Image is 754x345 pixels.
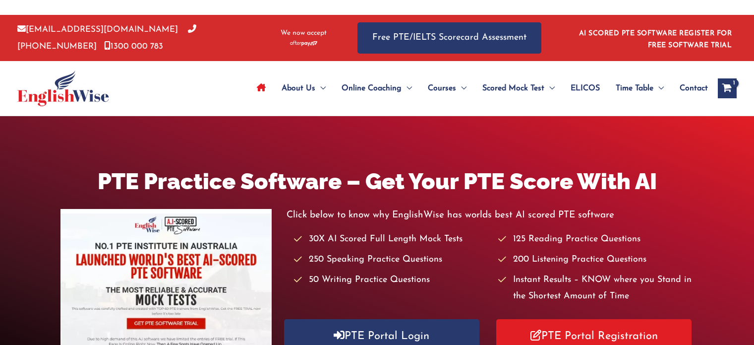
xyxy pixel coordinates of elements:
[17,25,178,34] a: [EMAIL_ADDRESS][DOMAIN_NAME]
[579,30,732,49] a: AI SCORED PTE SOFTWARE REGISTER FOR FREE SOFTWARE TRIAL
[653,71,664,106] span: Menu Toggle
[482,71,544,106] span: Scored Mock Test
[474,71,563,106] a: Scored Mock TestMenu Toggle
[287,207,694,223] p: Click below to know why EnglishWise has worlds best AI scored PTE software
[249,71,708,106] nav: Site Navigation: Main Menu
[498,272,694,305] li: Instant Results – KNOW where you Stand in the Shortest Amount of Time
[718,78,737,98] a: View Shopping Cart, 1 items
[294,252,489,268] li: 250 Speaking Practice Questions
[294,272,489,288] li: 50 Writing Practice Questions
[274,71,334,106] a: About UsMenu Toggle
[315,71,326,106] span: Menu Toggle
[608,71,672,106] a: Time TableMenu Toggle
[290,41,317,46] img: Afterpay-Logo
[420,71,474,106] a: CoursesMenu Toggle
[573,22,737,54] aside: Header Widget 1
[544,71,555,106] span: Menu Toggle
[17,25,196,50] a: [PHONE_NUMBER]
[498,252,694,268] li: 200 Listening Practice Questions
[17,70,109,106] img: cropped-ew-logo
[357,22,541,54] a: Free PTE/IELTS Scorecard Assessment
[563,71,608,106] a: ELICOS
[456,71,466,106] span: Menu Toggle
[498,231,694,248] li: 125 Reading Practice Questions
[571,71,600,106] span: ELICOS
[282,71,315,106] span: About Us
[342,71,402,106] span: Online Coaching
[281,28,327,38] span: We now accept
[60,166,694,197] h1: PTE Practice Software – Get Your PTE Score With AI
[104,42,163,51] a: 1300 000 783
[672,71,708,106] a: Contact
[294,231,489,248] li: 30X AI Scored Full Length Mock Tests
[428,71,456,106] span: Courses
[680,71,708,106] span: Contact
[402,71,412,106] span: Menu Toggle
[616,71,653,106] span: Time Table
[334,71,420,106] a: Online CoachingMenu Toggle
